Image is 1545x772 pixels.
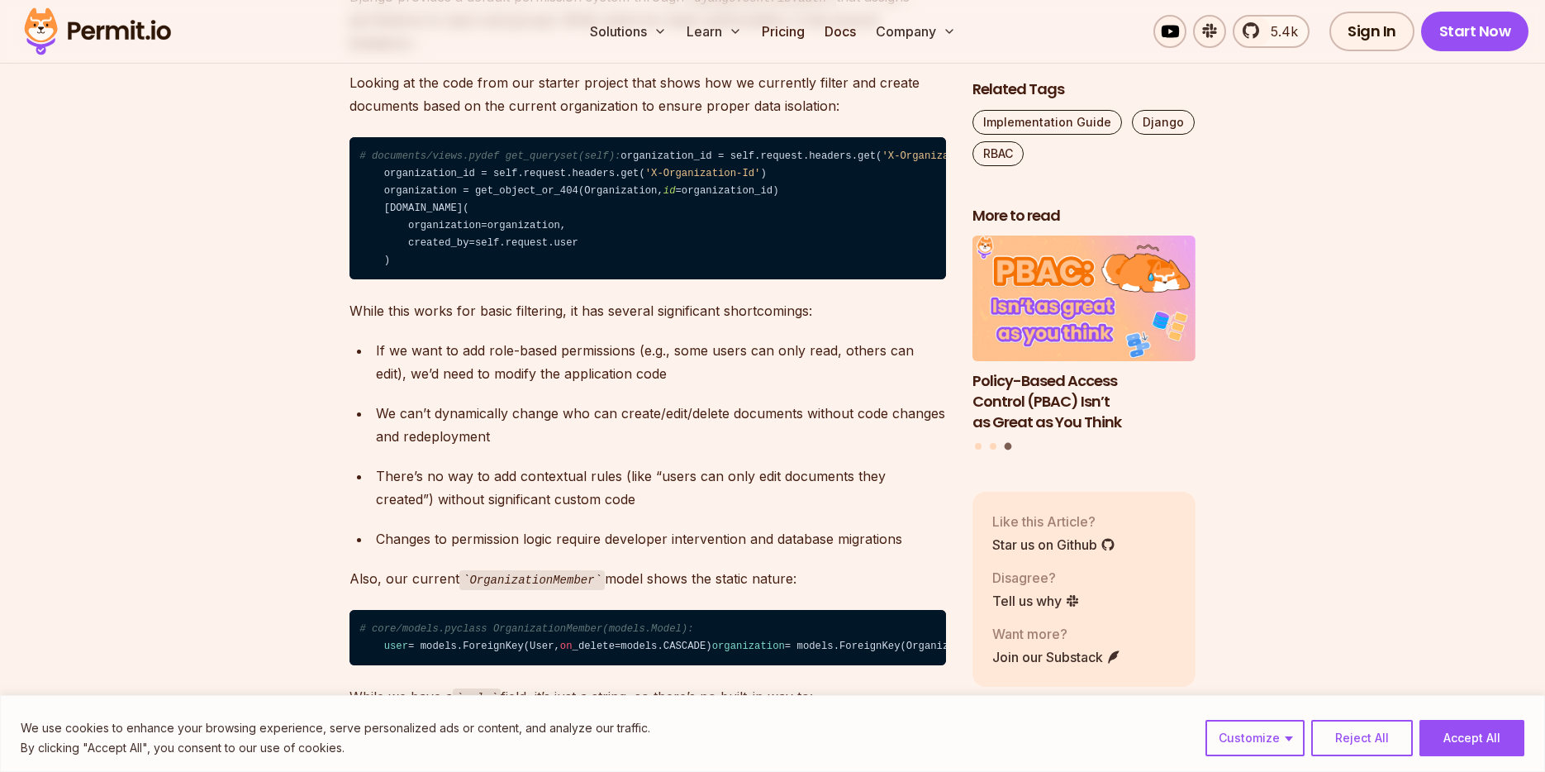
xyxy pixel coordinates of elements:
[972,371,1196,432] h3: Policy-Based Access Control (PBAC) Isn’t as Great as You Think
[376,339,946,385] div: If we want to add role-based permissions (e.g., some users can only read, others can edit), we’d ...
[992,568,1080,588] p: Disagree?
[359,623,693,635] span: # core/models.pyclass OrganizationMember(models.Model):
[972,206,1196,226] h2: More to read
[21,718,650,738] p: We use cookies to enhance your browsing experience, serve personalized ads or content, and analyz...
[349,137,946,279] code: organization_id = self.request.headers.get( ) organization_id: Document.objects.none() Document.o...
[376,402,946,448] div: We can’t dynamically change who can create/edit/delete documents without code changes and redeplo...
[972,110,1122,135] a: Implementation Guide
[972,236,1196,362] img: Policy-Based Access Control (PBAC) Isn’t as Great as You Think
[376,527,946,550] div: Changes to permission logic require developer intervention and database migrations
[972,141,1024,166] a: RBAC
[1004,443,1011,450] button: Go to slide 3
[583,15,673,48] button: Solutions
[992,512,1115,531] p: Like this Article?
[21,738,650,758] p: By clicking "Accept All", you consent to our use of cookies.
[459,570,605,590] code: OrganizationMember
[992,535,1115,555] a: Star us on Github
[453,689,501,708] code: role
[560,641,573,652] span: on
[992,624,1121,644] p: Want more?
[1311,720,1413,756] button: Reject All
[818,15,863,48] a: Docs
[990,443,996,450] button: Go to slide 2
[349,299,946,322] p: While this works for basic filtering, it has several significant shortcomings:
[359,150,620,162] span: # documents/views.pydef get_queryset(self):
[755,15,811,48] a: Pricing
[1261,21,1298,41] span: 5.4k
[869,15,963,48] button: Company
[992,591,1080,611] a: Tell us why
[680,15,749,48] button: Learn
[1233,15,1310,48] a: 5.4k
[376,465,946,511] div: There’s no way to add contextual rules (like “users can only edit documents they created”) withou...
[992,647,1121,667] a: Join our Substack
[972,236,1196,453] div: Posts
[349,610,946,665] code: = models.ForeignKey(User, _delete=models.CASCADE) = models.ForeignKey(Organization, _delete=model...
[1205,720,1305,756] button: Customize
[712,641,785,652] span: organization
[645,168,761,179] span: 'X-Organization-Id'
[972,79,1196,100] h2: Related Tags
[349,685,946,709] p: While we have a field, it’s just a string, so there’s no built-in way to:
[17,3,178,60] img: Permit logo
[349,567,946,591] p: Also, our current model shows the static nature:
[384,641,408,652] span: user
[1329,12,1414,51] a: Sign In
[882,150,997,162] span: 'X-Organization-Id'
[663,185,676,197] span: id
[1132,110,1195,135] a: Django
[975,443,982,450] button: Go to slide 1
[1421,12,1529,51] a: Start Now
[972,236,1196,433] li: 3 of 3
[349,71,946,117] p: Looking at the code from our starter project that shows how we currently filter and create docume...
[1419,720,1524,756] button: Accept All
